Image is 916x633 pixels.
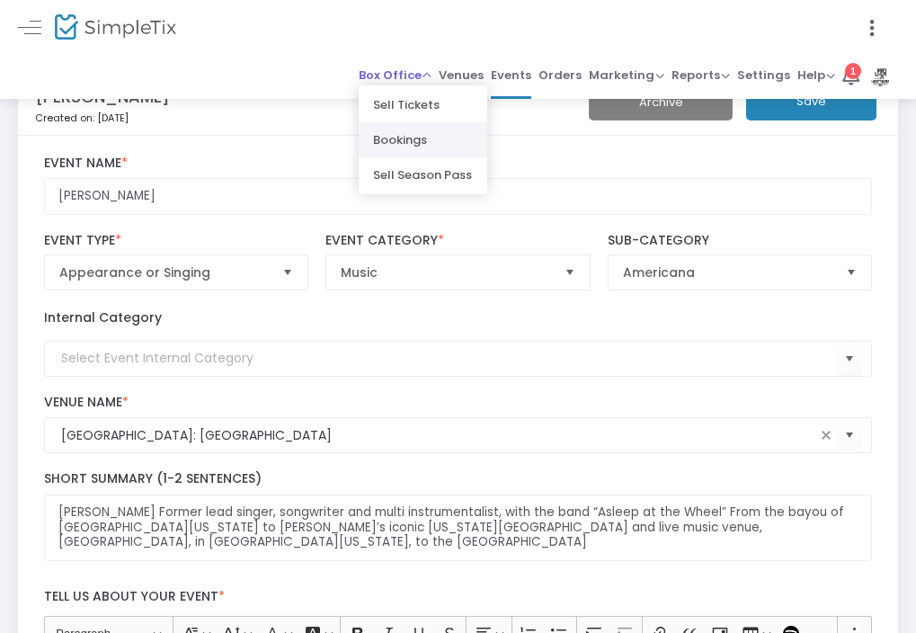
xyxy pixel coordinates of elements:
[61,349,838,368] input: Select Event Internal Category
[439,54,484,99] a: Venues
[44,156,873,172] label: Event Name
[737,54,790,99] a: Settings
[359,157,487,192] li: Sell Season Pass
[671,67,730,84] span: Reports
[589,67,664,84] span: Marketing
[359,122,487,157] li: Bookings
[737,62,790,88] span: Settings
[44,469,262,487] span: Short Summary (1-2 Sentences)
[797,67,835,84] span: Help
[44,308,162,327] label: Internal Category
[359,54,431,99] a: Box OfficeSell TicketsBookingsSell Season Pass
[359,67,431,84] span: Box Office
[35,579,881,616] label: Tell us about your event
[439,62,484,88] span: Venues
[746,84,876,120] button: Save
[44,178,873,215] input: Enter Event Name
[623,263,832,281] span: Americana
[845,63,861,79] div: 1
[325,233,590,249] label: Event Category
[35,111,600,126] p: Created on: [DATE]
[837,340,862,377] button: Select
[608,233,872,249] label: Sub-Category
[839,255,864,290] button: Select
[815,424,837,446] span: clear
[538,62,582,88] span: Orders
[491,54,531,99] a: Events
[359,87,487,122] li: Sell Tickets
[44,233,308,249] label: Event Type
[44,395,873,411] label: Venue Name
[538,54,582,99] a: Orders
[61,426,816,445] input: Select Venue
[341,263,549,281] span: Music
[671,54,730,99] a: Reports
[59,263,268,281] span: Appearance or Singing
[589,54,664,99] a: Marketing
[837,417,862,454] button: Select
[557,255,583,290] button: Select
[491,62,531,88] span: Events
[589,84,733,120] button: Archive
[797,54,835,99] a: Help
[275,255,300,290] button: Select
